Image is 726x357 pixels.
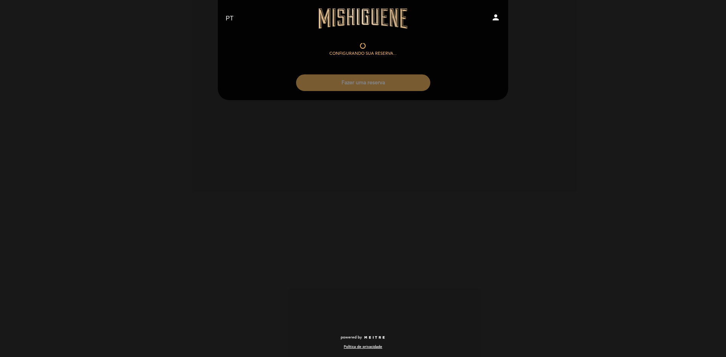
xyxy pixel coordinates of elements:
[341,335,362,340] span: powered by
[316,8,410,29] a: Mishiguene
[491,13,500,25] button: person
[364,336,385,340] img: MEITRE
[296,74,430,91] button: Fazer uma reserva
[344,344,382,349] a: Política de privacidade
[341,335,385,340] a: powered by
[491,13,500,22] i: person
[329,51,397,57] div: Configurando sua reserva...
